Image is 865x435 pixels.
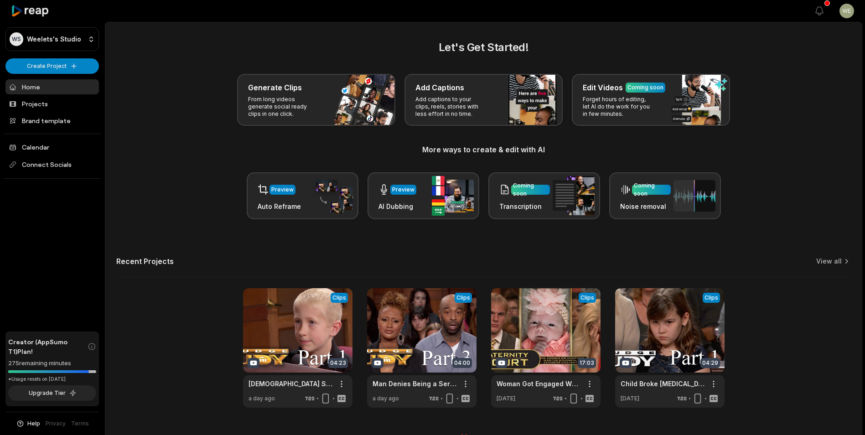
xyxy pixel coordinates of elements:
div: Coming soon [513,181,548,198]
img: ai_dubbing.png [432,176,474,216]
h3: Generate Clips [248,82,302,93]
a: [DEMOGRAPHIC_DATA] Suffered [MEDICAL_DATA] | Part 1 [249,379,332,388]
button: Create Project [5,58,99,74]
a: Man Denies Being a Serial Thief | Part 3 [373,379,456,388]
span: Connect Socials [5,156,99,173]
button: Upgrade Tier [8,385,96,401]
a: Home [5,79,99,94]
div: Preview [392,186,414,194]
h3: Add Captions [415,82,464,93]
a: Projects [5,96,99,111]
a: Privacy [46,419,66,428]
h3: Noise removal [620,202,671,211]
p: Weelets's Studio [27,35,81,43]
h2: Recent Projects [116,257,174,266]
img: auto_reframe.png [311,178,353,214]
h3: Edit Videos [583,82,623,93]
img: transcription.png [553,176,595,215]
div: Coming soon [627,83,663,92]
div: Preview [271,186,294,194]
div: WS [10,32,23,46]
a: Brand template [5,113,99,128]
h2: Let's Get Started! [116,39,851,56]
span: Help [27,419,40,428]
p: From long videos generate social ready clips in one click. [248,96,319,118]
div: 275 remaining minutes [8,359,96,368]
a: Child Broke [MEDICAL_DATA], But Driver Wants Money for Mirror! | Part 1 [621,379,704,388]
h3: Auto Reframe [258,202,301,211]
h3: AI Dubbing [378,202,416,211]
h3: More ways to create & edit with AI [116,144,851,155]
a: Terms [71,419,89,428]
p: Add captions to your clips, reels, stories with less effort in no time. [415,96,486,118]
a: Woman Got Engaged While Married To Another Man (Full Episode) | Paternity Court [497,379,580,388]
div: Coming soon [634,181,669,198]
span: Creator (AppSumo T1) Plan! [8,337,88,356]
img: noise_removal.png [673,180,715,212]
div: *Usage resets on [DATE] [8,376,96,383]
a: View all [816,257,842,266]
a: Calendar [5,140,99,155]
p: Forget hours of editing, let AI do the work for you in few minutes. [583,96,653,118]
button: Help [16,419,40,428]
h3: Transcription [499,202,550,211]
